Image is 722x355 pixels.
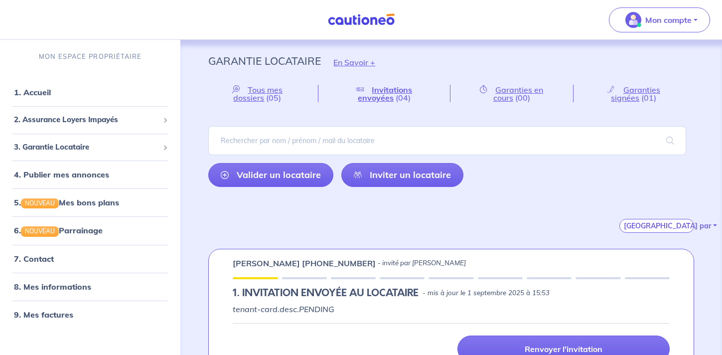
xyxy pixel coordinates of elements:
[14,310,73,320] a: 9. Mes factures
[4,305,176,325] div: 9. Mes factures
[609,7,710,32] button: illu_account_valid_menu.svgMon compte
[525,344,602,354] p: Renvoyer l'invitation
[341,163,463,187] a: Inviter un locataire
[14,142,159,153] span: 3. Garantie Locataire
[324,13,399,26] img: Cautioneo
[208,52,321,70] p: Garantie Locataire
[4,192,176,212] div: 5.NOUVEAUMes bons plans
[493,85,544,103] span: Garanties en cours
[233,85,283,103] span: Tous mes dossiers
[321,48,388,77] button: En Savoir +
[14,225,103,235] a: 6.NOUVEAUParrainage
[4,249,176,269] div: 7. Contact
[574,85,694,102] a: Garanties signées(01)
[208,126,686,155] input: Rechercher par nom / prénom / mail du locataire
[233,287,670,299] div: state: PENDING, Context: IN-LANDLORD
[641,93,656,103] span: (01)
[318,85,449,102] a: Invitations envoyées(04)
[611,85,660,103] span: Garanties signées
[14,170,109,179] a: 4. Publier mes annonces
[423,288,550,298] p: - mis à jour le 1 septembre 2025 à 15:53
[619,219,694,233] button: [GEOGRAPHIC_DATA] par
[208,85,318,102] a: Tous mes dossiers(05)
[233,287,419,299] h5: 1.︎ INVITATION ENVOYÉE AU LOCATAIRE
[645,14,692,26] p: Mon compte
[4,82,176,102] div: 1. Accueil
[266,93,281,103] span: (05)
[396,93,411,103] span: (04)
[233,303,670,315] p: tenant-card.desc.PENDING
[625,12,641,28] img: illu_account_valid_menu.svg
[378,258,466,268] p: - invité par [PERSON_NAME]
[4,220,176,240] div: 6.NOUVEAUParrainage
[14,254,54,264] a: 7. Contact
[233,257,376,269] p: [PERSON_NAME] [PHONE_NUMBER]
[14,87,51,97] a: 1. Accueil
[450,85,573,102] a: Garanties en cours(00)
[4,138,176,157] div: 3. Garantie Locataire
[14,197,119,207] a: 5.NOUVEAUMes bons plans
[358,85,413,103] span: Invitations envoyées
[14,282,91,292] a: 8. Mes informations
[4,165,176,184] div: 4. Publier mes annonces
[39,52,142,61] p: MON ESPACE PROPRIÉTAIRE
[654,127,686,155] span: search
[14,114,159,126] span: 2. Assurance Loyers Impayés
[4,277,176,297] div: 8. Mes informations
[4,110,176,130] div: 2. Assurance Loyers Impayés
[515,93,530,103] span: (00)
[208,163,333,187] a: Valider un locataire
